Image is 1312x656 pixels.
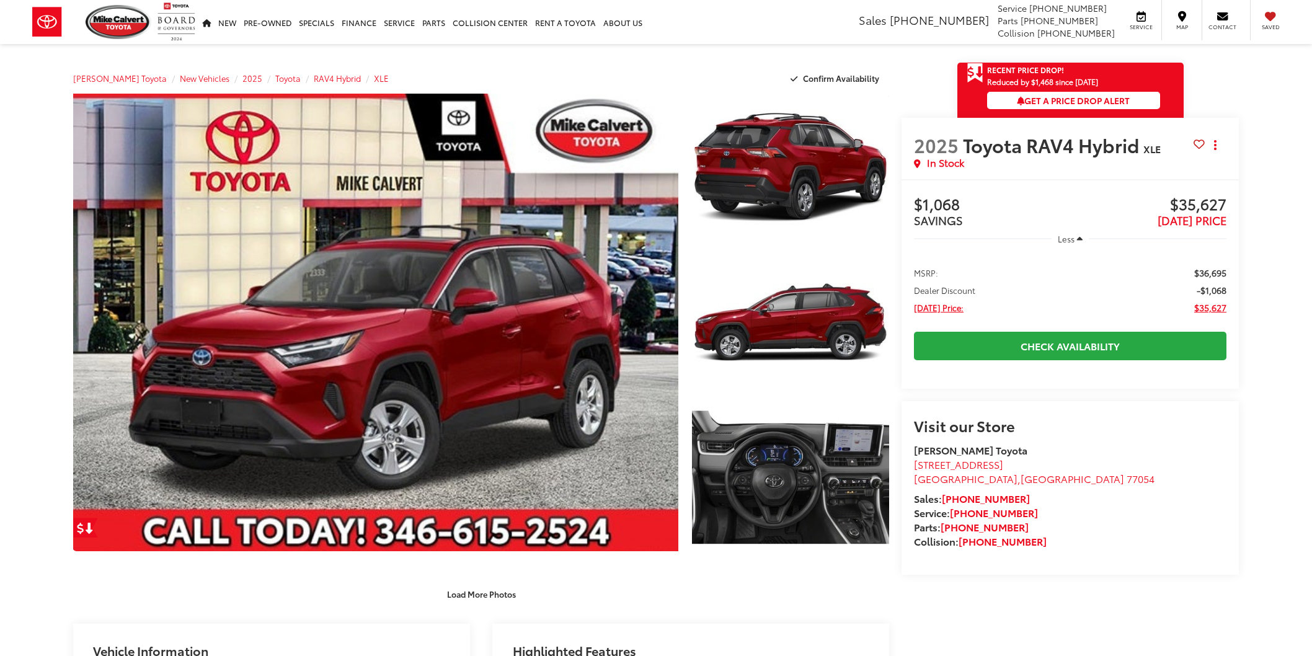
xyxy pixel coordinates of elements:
a: [PHONE_NUMBER] [941,520,1029,534]
span: dropdown dots [1214,140,1217,150]
span: Service [998,2,1027,14]
button: Confirm Availability [784,68,890,89]
a: [PERSON_NAME] Toyota [73,73,167,84]
span: Service [1127,23,1155,31]
a: RAV4 Hybrid [314,73,361,84]
span: Toyota RAV4 Hybrid [963,131,1143,158]
span: [STREET_ADDRESS] [914,457,1003,471]
img: 2025 Toyota RAV4 Hybrid XLE [689,402,891,553]
span: [DATE] Price: [914,301,964,314]
strong: Parts: [914,520,1029,534]
span: In Stock [927,156,964,170]
span: Confirm Availability [803,73,879,84]
a: [PHONE_NUMBER] [950,505,1038,520]
span: [GEOGRAPHIC_DATA] [1021,471,1124,485]
span: Collision [998,27,1035,39]
img: 2025 Toyota RAV4 Hybrid XLE [689,247,891,398]
span: Contact [1208,23,1236,31]
span: Parts [998,14,1018,27]
span: 2025 [914,131,959,158]
strong: Sales: [914,491,1030,505]
a: Get Price Drop Alert Recent Price Drop! [957,63,1184,78]
span: Recent Price Drop! [987,64,1064,75]
span: Sales [859,12,887,28]
button: Less [1052,228,1089,250]
span: Reduced by $1,468 since [DATE] [987,78,1160,86]
a: [PHONE_NUMBER] [959,534,1047,548]
span: XLE [1143,141,1161,156]
span: 77054 [1127,471,1155,485]
span: , [914,471,1155,485]
a: 2025 [242,73,262,84]
span: $35,627 [1070,196,1226,215]
a: Expand Photo 0 [73,94,678,551]
a: New Vehicles [180,73,229,84]
span: Saved [1257,23,1284,31]
a: [PHONE_NUMBER] [942,491,1030,505]
a: Check Availability [914,332,1226,360]
img: 2025 Toyota RAV4 Hybrid XLE [67,91,684,554]
span: Map [1168,23,1195,31]
span: [DATE] PRICE [1158,212,1226,228]
a: [STREET_ADDRESS] [GEOGRAPHIC_DATA],[GEOGRAPHIC_DATA] 77054 [914,457,1155,485]
a: XLE [374,73,389,84]
span: [PHONE_NUMBER] [890,12,989,28]
a: Expand Photo 1 [692,94,889,242]
a: Expand Photo 2 [692,249,889,397]
h2: Visit our Store [914,417,1226,433]
span: Get a Price Drop Alert [1017,94,1130,107]
strong: Service: [914,505,1038,520]
span: Dealer Discount [914,284,975,296]
span: Less [1058,233,1075,244]
strong: [PERSON_NAME] Toyota [914,443,1027,457]
img: Mike Calvert Toyota [86,5,151,39]
strong: Collision: [914,534,1047,548]
span: -$1,068 [1197,284,1226,296]
button: Load More Photos [438,583,525,605]
span: [PHONE_NUMBER] [1029,2,1107,14]
span: MSRP: [914,267,938,279]
a: Toyota [275,73,301,84]
a: Expand Photo 3 [692,404,889,552]
span: $1,068 [914,196,1070,215]
span: SAVINGS [914,212,963,228]
span: $36,695 [1194,267,1226,279]
span: [PHONE_NUMBER] [1021,14,1098,27]
span: [GEOGRAPHIC_DATA] [914,471,1017,485]
span: [PHONE_NUMBER] [1037,27,1115,39]
img: 2025 Toyota RAV4 Hybrid XLE [689,92,891,243]
button: Actions [1205,134,1226,156]
span: $35,627 [1194,301,1226,314]
span: Get Price Drop Alert [967,63,983,84]
a: Get Price Drop Alert [73,518,98,538]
